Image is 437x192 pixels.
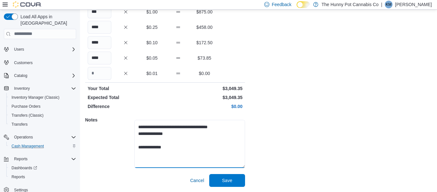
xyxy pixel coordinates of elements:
span: Customers [12,58,76,66]
span: Purchase Orders [9,103,76,110]
input: Dark Mode [297,1,310,8]
img: Cova [13,1,42,8]
a: Cash Management [9,142,46,150]
p: $3,049.35 [166,94,242,101]
button: Purchase Orders [6,102,79,111]
a: Reports [9,173,28,181]
a: Dashboards [9,164,40,172]
span: Customers [14,60,33,65]
span: KM [386,1,392,8]
button: Cancel [187,174,207,187]
p: [PERSON_NAME] [395,1,432,8]
button: Reports [1,154,79,163]
span: Reports [14,156,28,162]
span: Inventory [14,86,30,91]
span: Users [12,46,76,53]
input: Quantity [88,21,111,34]
p: $172.50 [193,39,216,46]
p: $0.10 [140,39,164,46]
div: Keegan Muir [385,1,393,8]
span: Operations [14,135,33,140]
span: Dashboards [12,165,37,171]
p: $0.00 [193,70,216,77]
button: Transfers [6,120,79,129]
p: $458.00 [193,24,216,30]
p: $0.05 [140,55,164,61]
span: Save [222,177,232,184]
span: Transfers (Classic) [12,113,44,118]
p: $0.01 [140,70,164,77]
span: Reports [12,174,25,179]
button: Catalog [1,71,79,80]
a: Transfers (Classic) [9,112,46,119]
span: Inventory [12,85,76,92]
button: Cash Management [6,142,79,151]
button: Inventory Manager (Classic) [6,93,79,102]
button: Reports [12,155,30,163]
button: Catalog [12,72,30,79]
p: $3,049.35 [166,85,242,92]
span: Operations [12,133,76,141]
span: Cancel [190,177,204,184]
span: Feedback [272,1,291,8]
h5: Notes [85,113,133,126]
button: Transfers (Classic) [6,111,79,120]
span: Transfers (Classic) [9,112,76,119]
a: Inventory Manager (Classic) [9,94,62,101]
input: Quantity [88,5,111,18]
button: Reports [6,172,79,181]
span: Transfers [12,122,28,127]
p: $0.25 [140,24,164,30]
a: Transfers [9,121,30,128]
span: Inventory Manager (Classic) [12,95,60,100]
span: Cash Management [12,144,44,149]
p: Your Total [88,85,164,92]
button: Save [209,174,245,187]
button: Users [12,46,27,53]
button: Inventory [12,85,32,92]
span: Load All Apps in [GEOGRAPHIC_DATA] [18,13,76,26]
a: Purchase Orders [9,103,43,110]
button: Operations [12,133,36,141]
button: Inventory [1,84,79,93]
span: Purchase Orders [12,104,41,109]
p: $875.00 [193,9,216,15]
button: Operations [1,133,79,142]
input: Quantity [88,52,111,64]
button: Customers [1,58,79,67]
p: $0.00 [166,103,242,110]
p: The Hunny Pot Cannabis Co [322,1,378,8]
span: Catalog [14,73,27,78]
input: Quantity [88,36,111,49]
p: Expected Total [88,94,164,101]
span: Reports [9,173,76,181]
p: $1.00 [140,9,164,15]
span: Users [14,47,24,52]
a: Dashboards [6,163,79,172]
span: Reports [12,155,76,163]
span: Transfers [9,121,76,128]
p: Difference [88,103,164,110]
span: Catalog [12,72,76,79]
p: $73.85 [193,55,216,61]
a: Customers [12,59,35,67]
p: | [381,1,382,8]
span: Inventory Manager (Classic) [9,94,76,101]
span: Dashboards [9,164,76,172]
button: Users [1,45,79,54]
input: Quantity [88,67,111,80]
span: Cash Management [9,142,76,150]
